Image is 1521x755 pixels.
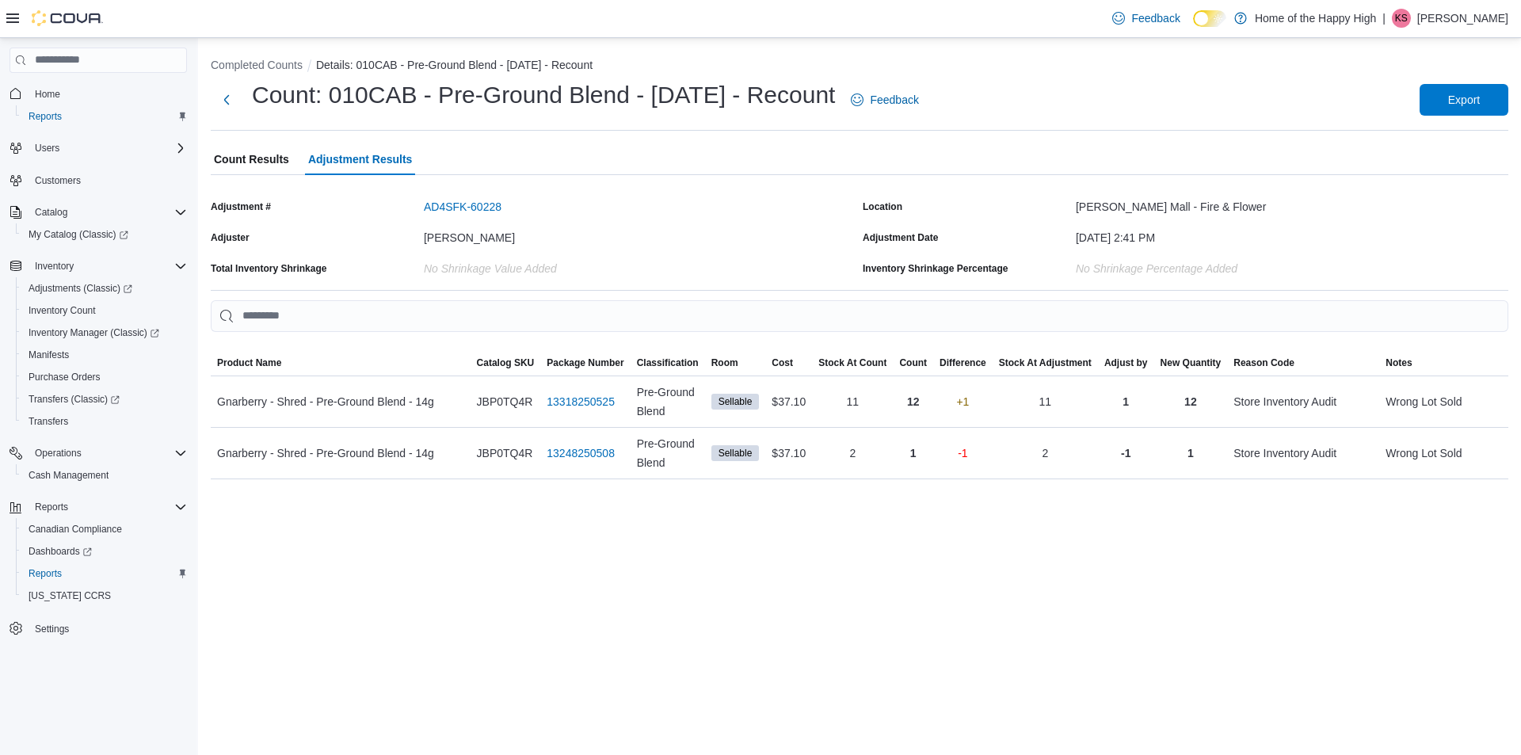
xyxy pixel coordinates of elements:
[547,444,615,463] a: 13248250508
[22,301,102,320] a: Inventory Count
[35,174,81,187] span: Customers
[1098,350,1154,376] button: Adjust by
[16,322,193,344] a: Inventory Manager (Classic)
[22,466,187,485] span: Cash Management
[3,496,193,518] button: Reports
[308,143,412,175] span: Adjustment Results
[29,618,187,638] span: Settings
[29,110,62,123] span: Reports
[711,357,738,369] span: Room
[29,371,101,383] span: Purchase Orders
[22,368,107,387] a: Purchase Orders
[3,616,193,639] button: Settings
[22,301,187,320] span: Inventory Count
[3,201,193,223] button: Catalog
[29,203,187,222] span: Catalog
[711,445,760,461] span: Sellable
[22,345,75,364] a: Manifests
[22,520,187,539] span: Canadian Compliance
[29,415,68,428] span: Transfers
[818,357,886,369] div: Stock At Count
[22,368,187,387] span: Purchase Orders
[211,200,271,213] label: Adjustment #
[35,501,68,513] span: Reports
[3,255,193,277] button: Inventory
[844,84,924,116] a: Feedback
[547,392,615,411] a: 13318250525
[22,390,187,409] span: Transfers (Classic)
[211,262,326,275] div: Total Inventory Shrinkage
[958,444,967,463] p: -1
[893,350,933,376] button: Count
[1379,350,1508,376] button: Notes
[540,350,630,376] button: Package Number
[993,350,1098,376] button: Stock At Adjustment
[35,260,74,273] span: Inventory
[424,225,856,244] div: [PERSON_NAME]
[1193,27,1194,28] span: Dark Mode
[16,518,193,540] button: Canadian Compliance
[29,469,109,482] span: Cash Management
[16,388,193,410] a: Transfers (Classic)
[424,200,501,213] button: AD4SFK-60228
[211,350,471,376] button: Product Name
[22,390,126,409] a: Transfers (Classic)
[863,200,902,213] label: Location
[719,446,753,460] span: Sellable
[16,299,193,322] button: Inventory Count
[29,257,80,276] button: Inventory
[1161,357,1222,369] span: New Quantity
[1121,444,1130,463] p: -1
[1386,357,1412,369] span: Notes
[477,357,535,369] span: Catalog SKU
[29,171,87,190] a: Customers
[10,76,187,681] nav: Complex example
[16,540,193,562] a: Dashboards
[711,394,760,410] span: Sellable
[211,84,242,116] button: Next
[812,350,893,376] button: Stock At Count
[1448,92,1480,108] span: Export
[22,520,128,539] a: Canadian Compliance
[16,410,193,433] button: Transfers
[1106,2,1186,34] a: Feedback
[547,357,623,369] span: Package Number
[863,262,1008,275] div: Inventory Shrinkage Percentage
[29,84,187,104] span: Home
[3,137,193,159] button: Users
[933,350,993,376] button: Difference
[1184,392,1197,411] p: 12
[956,392,969,411] p: +1
[211,57,1508,76] nav: An example of EuiBreadcrumbs
[29,139,187,158] span: Users
[477,392,533,411] span: JBP0TQ4R
[3,442,193,464] button: Operations
[637,383,699,421] span: Pre-Ground Blend
[999,357,1092,369] span: Stock At Adjustment
[22,564,68,583] a: Reports
[705,350,766,376] button: Room
[29,349,69,361] span: Manifests
[910,444,917,463] p: 1
[1193,10,1226,27] input: Dark Mode
[22,542,187,561] span: Dashboards
[870,92,918,108] span: Feedback
[22,542,98,561] a: Dashboards
[477,444,533,463] span: JBP0TQ4R
[35,88,60,101] span: Home
[22,412,187,431] span: Transfers
[29,444,88,463] button: Operations
[3,169,193,192] button: Customers
[1417,9,1508,28] p: [PERSON_NAME]
[22,225,135,244] a: My Catalog (Classic)
[22,279,187,298] span: Adjustments (Classic)
[1076,225,1508,244] div: [DATE] 2:41 PM
[16,366,193,388] button: Purchase Orders
[29,498,74,517] button: Reports
[29,523,122,536] span: Canadian Compliance
[29,170,187,190] span: Customers
[3,82,193,105] button: Home
[863,231,938,244] label: Adjustment Date
[1382,9,1386,28] p: |
[29,282,132,295] span: Adjustments (Classic)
